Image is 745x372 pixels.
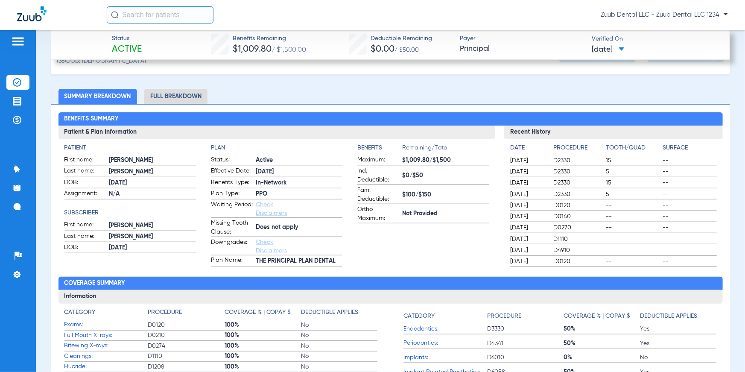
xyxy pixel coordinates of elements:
[109,190,196,199] span: N/A
[564,325,640,333] span: 50%
[225,331,301,340] span: 100%
[403,325,487,334] span: Endodontics:
[510,235,546,243] span: [DATE]
[487,312,521,321] h4: Procedure
[663,223,716,232] span: --
[256,156,342,165] span: Active
[301,363,377,371] span: No
[504,126,723,139] h3: Recent History
[394,47,419,53] span: / $50.00
[109,156,196,165] span: [PERSON_NAME]
[64,320,148,329] span: Exams:
[301,321,377,329] span: No
[256,202,287,216] a: Check Disclaimers
[663,144,716,152] h4: Surface
[663,156,716,165] span: --
[640,353,716,362] span: No
[211,155,253,166] span: Status:
[510,212,546,221] span: [DATE]
[510,190,546,199] span: [DATE]
[11,36,25,47] img: hamburger-icon
[64,220,106,231] span: First name:
[211,167,253,177] span: Effective Date:
[553,246,603,255] span: D4910
[510,144,546,152] h4: Date
[211,144,342,152] h4: Plan
[553,223,603,232] span: D0270
[58,126,495,139] h3: Patient & Plan Information
[272,47,307,53] span: / $1,500.00
[301,331,377,340] span: No
[64,243,106,253] span: DOB:
[553,190,603,199] span: D2330
[357,144,402,152] h4: Benefits
[606,223,660,232] span: --
[64,178,106,188] span: DOB:
[357,167,399,185] span: Ind. Deductible:
[640,339,716,348] span: Yes
[592,35,716,44] span: Verified On
[211,256,253,266] span: Plan Name:
[107,6,213,23] input: Search for patients
[553,179,603,187] span: D2330
[702,331,745,372] iframe: Chat Widget
[211,178,253,188] span: Benefits Type:
[553,212,603,221] span: D0140
[663,167,716,176] span: --
[233,45,272,54] span: $1,009.80
[663,257,716,266] span: --
[148,308,225,320] app-breakdown-title: Procedure
[606,201,660,210] span: --
[510,257,546,266] span: [DATE]
[58,290,723,304] h3: Information
[553,257,603,266] span: D0120
[559,50,636,62] button: PPO
[402,171,489,180] span: $0/$50
[64,167,106,177] span: Last name:
[606,257,660,266] span: --
[211,200,253,217] span: Waiting Period:
[64,362,148,371] span: Fluoride:
[663,179,716,187] span: --
[606,190,660,199] span: 5
[564,308,640,324] app-breakdown-title: Coverage % | Copay $
[112,44,142,56] span: Active
[109,232,196,241] span: [PERSON_NAME]
[553,144,603,155] app-breakdown-title: Procedure
[256,190,342,199] span: PPO
[64,341,148,350] span: Bitewing X-rays:
[403,312,435,321] h4: Category
[64,208,196,217] h4: Subscriber
[144,89,207,104] li: Full Breakdown
[256,257,342,266] span: THE PRINCIPAL PLAN DENTAL
[64,308,148,320] app-breakdown-title: Category
[111,11,119,19] img: Search Icon
[648,50,724,62] button: Save to PDF
[301,308,358,317] h4: Deductible Applies
[109,167,196,176] span: [PERSON_NAME]
[553,144,603,152] h4: Procedure
[64,144,196,152] app-breakdown-title: Patient
[402,190,489,199] span: $100/$150
[606,235,660,243] span: --
[225,352,301,360] span: 100%
[301,342,377,350] span: No
[211,189,253,199] span: Plan Type:
[663,144,716,155] app-breakdown-title: Surface
[64,331,148,340] span: Full Mouth X-rays:
[148,331,225,340] span: D0210
[64,232,106,242] span: Last name:
[211,219,253,237] span: Missing Tooth Clause:
[357,155,399,166] span: Maximum:
[606,144,660,152] h4: Tooth/Quad
[109,221,196,230] span: [PERSON_NAME]
[403,353,487,362] span: Implants:
[487,339,564,348] span: D4341
[663,212,716,221] span: --
[403,339,487,348] span: Periodontics:
[211,238,253,255] span: Downgrades:
[64,308,96,317] h4: Category
[510,201,546,210] span: [DATE]
[64,352,148,361] span: Cleanings:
